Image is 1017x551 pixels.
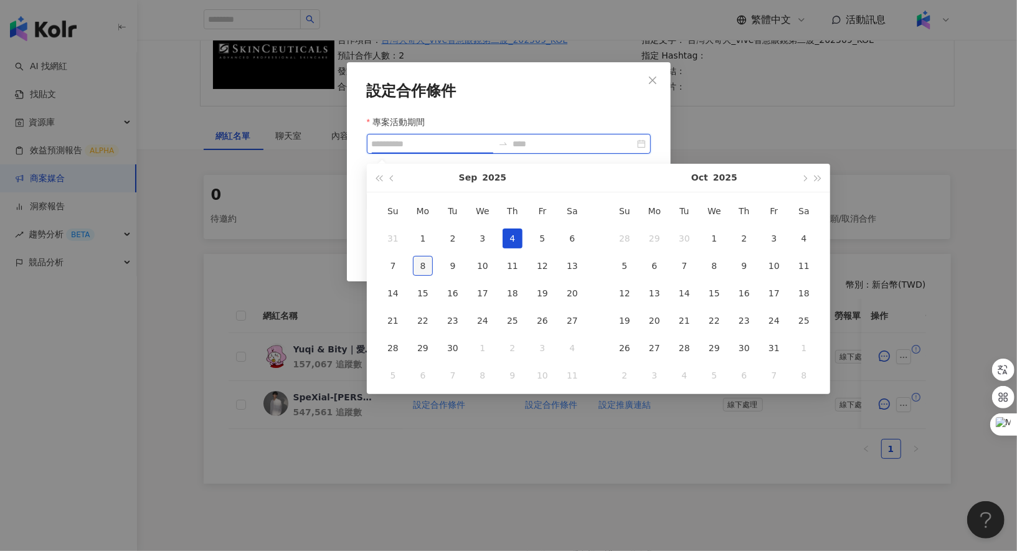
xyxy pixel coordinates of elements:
td: 2025-09-27 [557,307,587,334]
div: 14 [674,283,694,303]
td: 2025-09-28 [378,334,408,362]
div: 30 [443,338,463,358]
div: 9 [734,256,754,276]
div: 2 [503,338,523,358]
div: 5 [615,256,635,276]
td: 2025-09-22 [408,307,438,334]
div: 6 [562,228,582,248]
div: 9 [443,256,463,276]
td: 2025-10-26 [610,334,640,362]
div: 14 [383,283,403,303]
td: 2025-09-18 [498,280,527,307]
td: 2025-10-01 [699,225,729,252]
th: Fr [759,197,789,225]
div: 16 [734,283,754,303]
div: 27 [562,311,582,331]
td: 2025-09-05 [527,225,557,252]
td: 2025-11-05 [699,362,729,389]
td: 2025-10-08 [468,362,498,389]
td: 2025-10-12 [610,280,640,307]
td: 2025-10-09 [729,252,759,280]
td: 2025-09-11 [498,252,527,280]
td: 2025-09-21 [378,307,408,334]
td: 2025-10-04 [557,334,587,362]
td: 2025-09-30 [438,334,468,362]
div: 19 [615,311,635,331]
td: 2025-10-01 [468,334,498,362]
div: 31 [764,338,784,358]
div: 31 [383,228,403,248]
td: 2025-10-10 [759,252,789,280]
div: 16 [443,283,463,303]
td: 2025-09-28 [610,225,640,252]
td: 2025-10-05 [610,252,640,280]
td: 2025-09-10 [468,252,498,280]
td: 2025-11-07 [759,362,789,389]
td: 2025-10-04 [789,225,819,252]
div: 7 [443,365,463,385]
div: 5 [704,365,724,385]
td: 2025-09-29 [408,334,438,362]
div: 21 [674,311,694,331]
td: 2025-08-31 [378,225,408,252]
td: 2025-10-08 [699,252,729,280]
td: 2025-10-30 [729,334,759,362]
td: 2025-10-27 [640,334,669,362]
div: 12 [615,283,635,303]
td: 2025-09-13 [557,252,587,280]
div: 24 [764,311,784,331]
div: 28 [383,338,403,358]
div: 2 [615,365,635,385]
label: 專案活動期間 [367,115,434,129]
td: 2025-09-04 [498,225,527,252]
td: 2025-09-17 [468,280,498,307]
button: Oct [691,164,708,192]
div: 27 [645,338,665,358]
th: We [699,197,729,225]
td: 2025-09-30 [669,225,699,252]
td: 2025-10-25 [789,307,819,334]
div: 8 [473,365,493,385]
td: 2025-10-22 [699,307,729,334]
div: 4 [503,228,523,248]
div: 30 [674,228,694,248]
div: 30 [734,338,754,358]
td: 2025-10-06 [408,362,438,389]
div: 10 [764,256,784,276]
div: 6 [413,365,433,385]
td: 2025-11-04 [669,362,699,389]
div: 6 [734,365,754,385]
div: 1 [704,228,724,248]
div: 5 [532,228,552,248]
th: Mo [640,197,669,225]
td: 2025-09-14 [378,280,408,307]
td: 2025-10-31 [759,334,789,362]
div: 1 [413,228,433,248]
div: 20 [645,311,665,331]
td: 2025-10-02 [729,225,759,252]
div: 26 [532,311,552,331]
span: to [498,139,508,149]
div: 8 [794,365,814,385]
div: 11 [562,365,582,385]
button: 2025 [482,164,506,192]
div: 17 [473,283,493,303]
td: 2025-11-03 [640,362,669,389]
td: 2025-10-28 [669,334,699,362]
div: 22 [413,311,433,331]
div: 18 [794,283,814,303]
div: 4 [794,228,814,248]
td: 2025-11-06 [729,362,759,389]
td: 2025-09-29 [640,225,669,252]
td: 2025-10-03 [759,225,789,252]
div: 7 [674,256,694,276]
td: 2025-10-07 [669,252,699,280]
th: Mo [408,197,438,225]
td: 2025-10-21 [669,307,699,334]
td: 2025-10-11 [789,252,819,280]
td: 2025-10-18 [789,280,819,307]
td: 2025-09-12 [527,252,557,280]
div: 8 [704,256,724,276]
td: 2025-09-15 [408,280,438,307]
button: Sep [459,164,478,192]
